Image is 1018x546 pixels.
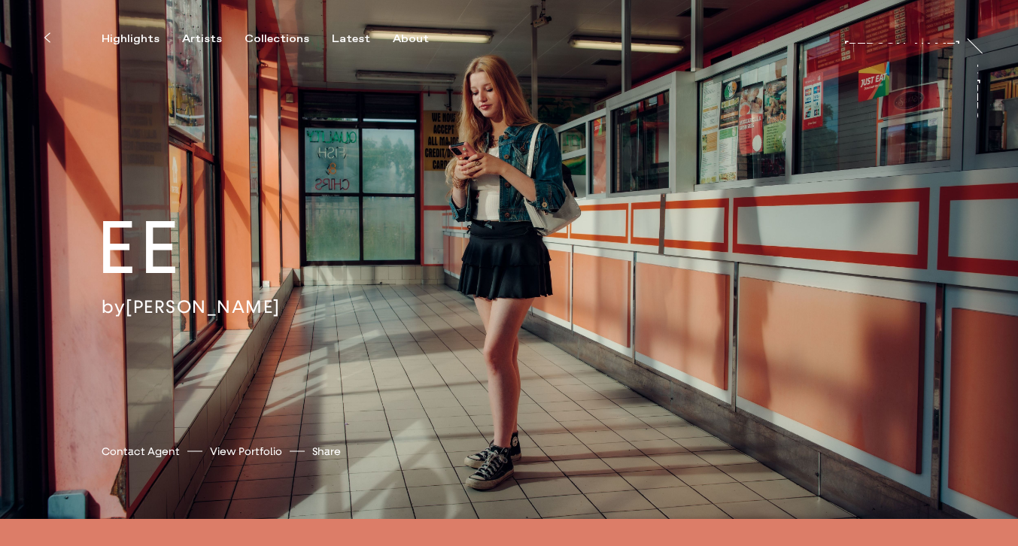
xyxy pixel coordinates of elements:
[102,444,180,460] a: Contact Agent
[245,32,309,46] div: Collections
[182,32,222,46] div: Artists
[126,295,281,317] a: [PERSON_NAME]
[102,295,126,317] span: by
[393,32,429,46] div: About
[967,61,979,196] div: At [PERSON_NAME]
[844,29,960,44] a: [PERSON_NAME]
[844,42,960,54] div: [PERSON_NAME]
[245,32,332,46] button: Collections
[332,32,393,46] button: Latest
[102,32,182,46] button: Highlights
[182,32,245,46] button: Artists
[210,444,282,460] a: View Portfolio
[97,201,285,295] h2: EE
[102,32,160,46] div: Highlights
[977,61,992,123] a: At [PERSON_NAME]
[312,441,341,462] button: Share
[393,32,451,46] button: About
[332,32,370,46] div: Latest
